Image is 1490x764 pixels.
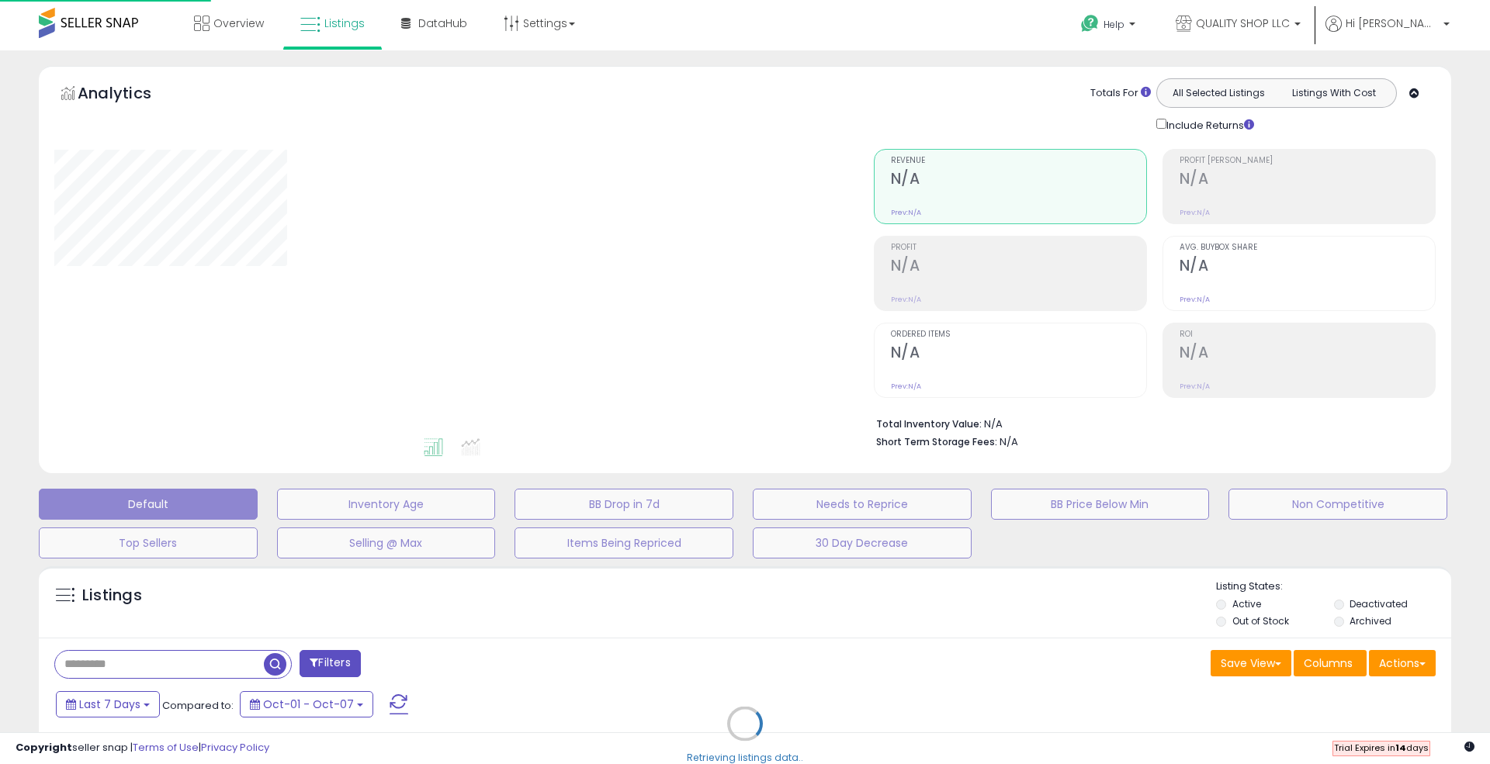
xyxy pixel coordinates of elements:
[1090,86,1151,101] div: Totals For
[1180,295,1210,304] small: Prev: N/A
[891,157,1146,165] span: Revenue
[1180,330,1435,339] span: ROI
[891,257,1146,278] h2: N/A
[1325,16,1450,50] a: Hi [PERSON_NAME]
[891,208,921,217] small: Prev: N/A
[1276,83,1391,103] button: Listings With Cost
[1228,489,1447,520] button: Non Competitive
[891,330,1146,339] span: Ordered Items
[1161,83,1277,103] button: All Selected Listings
[78,82,182,108] h5: Analytics
[891,244,1146,252] span: Profit
[1196,16,1290,31] span: QUALITY SHOP LLC
[1180,244,1435,252] span: Avg. Buybox Share
[891,170,1146,191] h2: N/A
[1069,2,1151,50] a: Help
[876,435,997,448] b: Short Term Storage Fees:
[277,527,496,558] button: Selling @ Max
[753,527,972,558] button: 30 Day Decrease
[1180,170,1435,191] h2: N/A
[16,740,72,755] strong: Copyright
[991,489,1210,520] button: BB Price Below Min
[876,417,982,430] b: Total Inventory Value:
[1180,382,1210,391] small: Prev: N/A
[418,16,467,31] span: DataHub
[1080,14,1100,33] i: Get Help
[1104,18,1124,31] span: Help
[515,527,733,558] button: Items Being Repriced
[753,489,972,520] button: Needs to Reprice
[39,527,258,558] button: Top Sellers
[1180,208,1210,217] small: Prev: N/A
[876,413,1424,432] li: N/A
[1346,16,1439,31] span: Hi [PERSON_NAME]
[891,295,921,304] small: Prev: N/A
[891,382,921,391] small: Prev: N/A
[1180,257,1435,278] h2: N/A
[324,16,365,31] span: Listings
[16,741,269,755] div: seller snap | |
[1180,157,1435,165] span: Profit [PERSON_NAME]
[277,489,496,520] button: Inventory Age
[1145,116,1273,133] div: Include Returns
[39,489,258,520] button: Default
[515,489,733,520] button: BB Drop in 7d
[1180,344,1435,365] h2: N/A
[1000,434,1018,449] span: N/A
[213,16,264,31] span: Overview
[891,344,1146,365] h2: N/A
